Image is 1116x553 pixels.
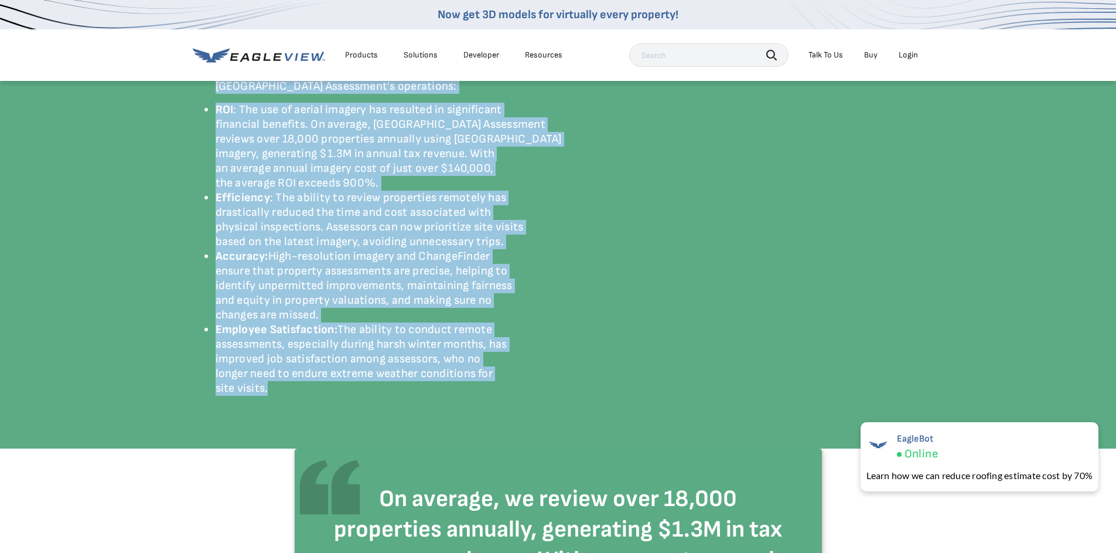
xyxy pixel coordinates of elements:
[216,323,901,396] li: The ability to conduct remote assessments, especially during harsh winter months, has improved jo...
[216,249,268,263] strong: Accuracy:
[897,433,938,445] span: EagleBot
[629,43,789,67] input: Search
[216,103,234,117] strong: ROI
[866,433,890,457] img: EagleBot
[866,469,1093,483] div: Learn how we can reduce roofing estimate cost by 70%
[463,50,499,60] a: Developer
[216,191,270,205] strong: Efficiency
[864,50,878,60] a: Buy
[525,50,562,60] div: Resources
[216,191,901,249] li: : The ability to review properties remotely has drastically reduced the time and cost associated ...
[404,50,438,60] div: Solutions
[295,452,365,523] img: EagleView Quote
[216,249,901,323] li: High-resolution imagery and ChangeFinder ensure that property assessments are precise, helping to...
[345,50,378,60] div: Products
[438,8,678,22] a: Now get 3D models for virtually every property!
[808,50,843,60] div: Talk To Us
[899,50,918,60] div: Login
[905,447,938,462] span: Online
[216,103,901,191] li: : The use of aerial imagery has resulted in significant financial benefits. On average, [GEOGRAPH...
[216,323,337,337] strong: Employee Satisfaction:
